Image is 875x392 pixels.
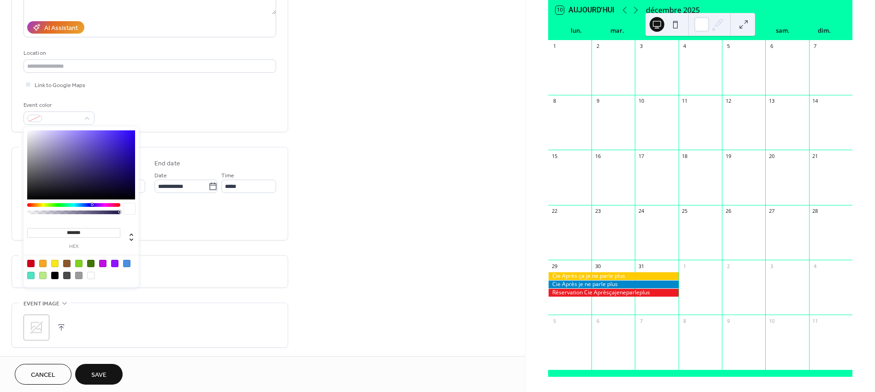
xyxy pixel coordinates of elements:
[548,289,679,297] div: Réservation Cie Aprèsçajeneparleplus
[725,98,732,105] div: 12
[812,152,819,159] div: 21
[594,263,601,269] div: 30
[638,208,644,215] div: 24
[681,317,688,324] div: 8
[556,22,597,40] div: lun.
[154,159,180,169] div: End date
[551,317,558,324] div: 5
[725,152,732,159] div: 19
[63,272,71,279] div: #4A4A4A
[681,152,688,159] div: 18
[27,21,84,34] button: AI Assistant
[646,5,700,16] div: décembre 2025
[51,260,59,267] div: #F8E71C
[768,152,775,159] div: 20
[725,263,732,269] div: 2
[812,98,819,105] div: 14
[597,22,639,40] div: mar.
[548,281,679,288] div: Cie Après je ne parle plus
[24,100,93,110] div: Event color
[75,260,83,267] div: #7ED321
[551,152,558,159] div: 15
[552,4,618,17] button: 10Aujourd'hui
[638,22,680,40] div: mer.
[594,152,601,159] div: 16
[812,208,819,215] div: 28
[111,260,118,267] div: #9013FE
[763,22,804,40] div: sam.
[99,260,106,267] div: #BD10E0
[681,98,688,105] div: 11
[768,98,775,105] div: 13
[27,244,120,249] label: hex
[39,260,47,267] div: #F5A623
[75,364,123,385] button: Save
[24,48,274,58] div: Location
[51,272,59,279] div: #000000
[35,81,85,90] span: Link to Google Maps
[24,299,59,309] span: Event image
[27,272,35,279] div: #50E3C2
[75,272,83,279] div: #9B9B9B
[221,171,234,181] span: Time
[551,43,558,50] div: 1
[804,22,845,40] div: dim.
[681,263,688,269] div: 1
[63,260,71,267] div: #8B572A
[27,260,35,267] div: #D0021B
[638,152,644,159] div: 17
[594,98,601,105] div: 9
[638,317,644,324] div: 7
[551,208,558,215] div: 22
[39,272,47,279] div: #B8E986
[87,260,95,267] div: #417505
[768,263,775,269] div: 3
[725,208,732,215] div: 26
[123,260,130,267] div: #4A90E2
[548,272,679,280] div: Cie Après ça je ne parle plus
[638,263,644,269] div: 31
[681,208,688,215] div: 25
[638,43,644,50] div: 3
[15,364,71,385] button: Cancel
[31,370,55,380] span: Cancel
[154,171,167,181] span: Date
[24,315,49,340] div: ;
[551,263,558,269] div: 29
[44,23,78,33] div: AI Assistant
[768,317,775,324] div: 10
[594,208,601,215] div: 23
[594,43,601,50] div: 2
[725,43,732,50] div: 5
[812,317,819,324] div: 11
[812,43,819,50] div: 7
[725,317,732,324] div: 9
[638,98,644,105] div: 10
[87,272,95,279] div: #FFFFFF
[551,98,558,105] div: 8
[812,263,819,269] div: 4
[768,43,775,50] div: 6
[768,208,775,215] div: 27
[681,43,688,50] div: 4
[594,317,601,324] div: 6
[91,370,106,380] span: Save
